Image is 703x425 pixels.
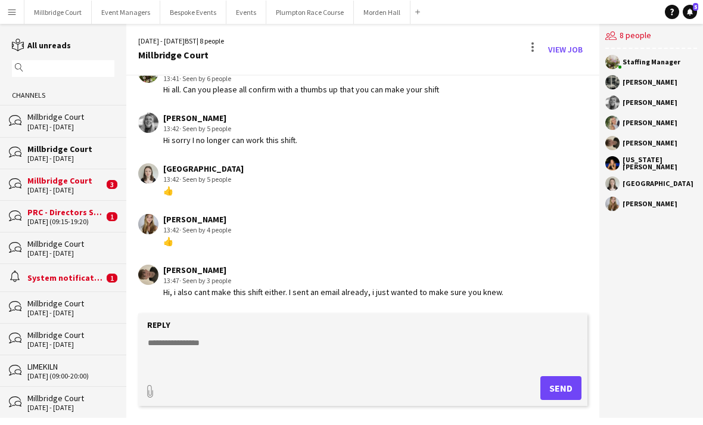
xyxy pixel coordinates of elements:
span: · Seen by 3 people [179,276,231,285]
div: [PERSON_NAME] [163,265,503,275]
div: [DATE] - [DATE] [27,404,114,412]
div: [DATE] (09:00-20:00) [27,372,114,380]
div: [PERSON_NAME] [623,79,677,86]
div: [DATE] - [DATE] [27,186,104,194]
div: Millbridge Court [27,238,114,249]
div: [PERSON_NAME] [623,99,677,106]
span: 1 [107,274,117,283]
div: Millbridge Court [138,49,224,60]
span: · Seen by 4 people [179,225,231,234]
div: 13:42 [163,225,231,235]
div: [GEOGRAPHIC_DATA] [623,180,693,187]
div: [DATE] - [DATE] [27,309,114,317]
div: Millbridge Court [27,111,114,122]
div: [DATE] - [DATE] | 8 people [138,36,224,46]
div: 13:41 [163,73,439,84]
div: Millbridge Court [27,298,114,309]
div: [DATE] - [DATE] [27,123,114,131]
span: 5 [693,3,698,11]
a: All unreads [12,40,71,51]
div: Hi, i also cant make this shift either. I sent an email already, i just wanted to make sure you k... [163,287,503,297]
div: [PERSON_NAME] [623,119,677,126]
div: Staffing Manager [623,58,680,66]
div: [US_STATE][PERSON_NAME] [623,156,697,170]
div: 13:42 [163,174,244,185]
label: Reply [147,319,170,330]
a: View Job [543,40,587,59]
div: System notifications [27,272,104,283]
span: 3 [107,180,117,189]
span: BST [185,36,197,45]
div: Millbridge Court [27,175,104,186]
div: [DATE] - [DATE] [27,340,114,349]
span: 1 [107,212,117,221]
div: Millbridge Court [27,330,114,340]
div: 8 people [605,24,697,49]
div: [PERSON_NAME] [163,113,297,123]
div: [GEOGRAPHIC_DATA] [163,163,244,174]
div: LIMEKILN [27,361,114,372]
span: · Seen by 5 people [179,124,231,133]
div: [PERSON_NAME] [623,139,677,147]
button: Plumpton Race Course [266,1,354,24]
button: Bespoke Events [160,1,226,24]
div: [PERSON_NAME] [623,200,677,207]
div: Millbridge Court [27,393,114,404]
div: [PERSON_NAME] [163,214,231,225]
button: Events [226,1,266,24]
div: [DATE] - [DATE] [27,249,114,258]
div: 13:47 [163,275,503,286]
div: 👍 [163,236,231,247]
div: 13:42 [163,123,297,134]
button: Send [540,376,581,400]
div: Hi all. Can you please all confirm with a thumbs up that you can make your shift [163,84,439,95]
span: · Seen by 5 people [179,175,231,184]
div: 👍 [163,185,244,196]
button: Millbridge Court [24,1,92,24]
div: PRC - Directors Suite, PRC - Marquee, PRC - Restaurant, [GEOGRAPHIC_DATA] - Lewes Stand, PRC - Bo... [27,207,104,218]
button: Morden Hall [354,1,410,24]
div: [DATE] - [DATE] [27,154,114,163]
div: Hi sorry I no longer can work this shift. [163,135,297,145]
a: 5 [683,5,697,19]
button: Event Managers [92,1,160,24]
div: Millbridge Court [27,144,114,154]
div: [DATE] (09:15-19:20) [27,218,104,226]
span: · Seen by 6 people [179,74,231,83]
